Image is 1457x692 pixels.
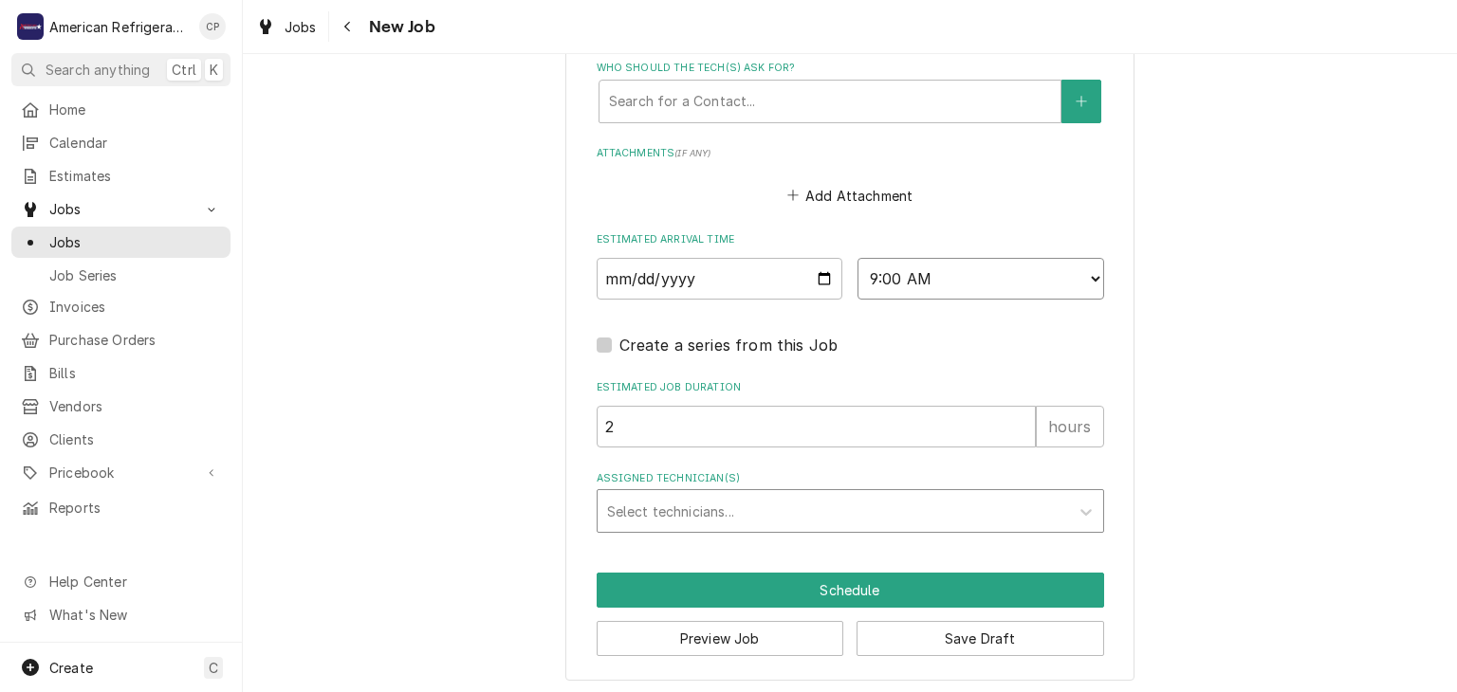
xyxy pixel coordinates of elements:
[11,94,231,125] a: Home
[597,573,1104,608] button: Schedule
[49,297,221,317] span: Invoices
[597,232,1104,247] label: Estimated Arrival Time
[597,61,1104,122] div: Who should the tech(s) ask for?
[11,227,231,258] a: Jobs
[11,457,231,488] a: Go to Pricebook
[11,193,231,225] a: Go to Jobs
[11,260,231,291] a: Job Series
[11,357,231,389] a: Bills
[49,572,219,592] span: Help Center
[172,60,196,80] span: Ctrl
[11,492,231,523] a: Reports
[199,13,226,40] div: Cordel Pyle's Avatar
[674,148,710,158] span: ( if any )
[597,380,1104,395] label: Estimated Job Duration
[210,60,218,80] span: K
[49,463,193,483] span: Pricebook
[597,146,1104,161] label: Attachments
[49,330,221,350] span: Purchase Orders
[11,127,231,158] a: Calendar
[49,166,221,186] span: Estimates
[49,265,221,285] span: Job Series
[784,182,916,209] button: Add Attachment
[17,13,44,40] div: American Refrigeration LLC's Avatar
[597,61,1104,76] label: Who should the tech(s) ask for?
[1076,95,1087,108] svg: Create New Contact
[363,14,435,40] span: New Job
[249,11,324,43] a: Jobs
[285,17,317,37] span: Jobs
[209,658,218,678] span: C
[597,380,1104,447] div: Estimated Job Duration
[49,133,221,153] span: Calendar
[597,573,1104,608] div: Button Group Row
[11,599,231,630] a: Go to What's New
[11,566,231,597] a: Go to Help Center
[597,621,844,656] button: Preview Job
[49,100,221,119] span: Home
[597,608,1104,656] div: Button Group Row
[11,291,231,322] a: Invoices
[49,605,219,625] span: What's New
[597,258,843,300] input: Date
[49,17,189,37] div: American Refrigeration LLC
[17,13,44,40] div: A
[199,13,226,40] div: CP
[597,232,1104,300] div: Estimated Arrival Time
[1061,80,1101,123] button: Create New Contact
[49,199,193,219] span: Jobs
[858,258,1104,300] select: Time Select
[49,660,93,676] span: Create
[597,573,1104,656] div: Button Group
[333,11,363,42] button: Navigate back
[11,391,231,422] a: Vendors
[46,60,150,80] span: Search anything
[49,363,221,383] span: Bills
[11,53,231,86] button: Search anythingCtrlK
[597,146,1104,209] div: Attachments
[49,429,221,449] span: Clients
[11,324,231,355] a: Purchase Orders
[49,396,221,416] span: Vendors
[619,334,839,356] label: Create a series from this Job
[597,471,1104,486] label: Assigned Technician(s)
[857,621,1104,656] button: Save Draft
[11,160,231,191] a: Estimates
[597,471,1104,533] div: Assigned Technician(s)
[49,232,221,252] span: Jobs
[11,424,231,455] a: Clients
[1036,406,1104,447] div: hours
[49,498,221,518] span: Reports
